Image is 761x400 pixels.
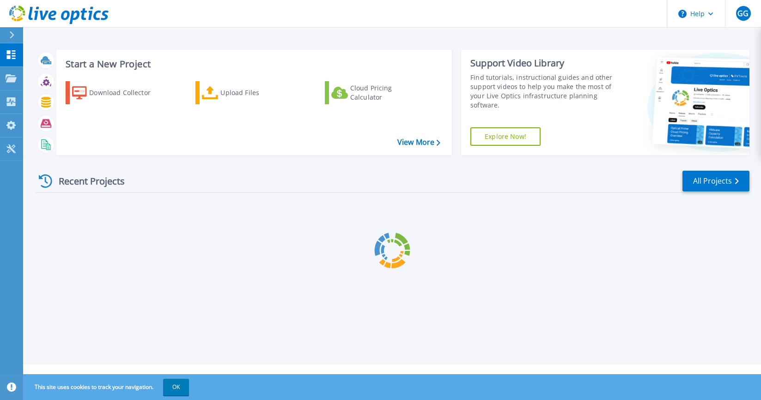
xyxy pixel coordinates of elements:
a: Explore Now! [470,127,541,146]
h3: Start a New Project [66,59,440,69]
div: Recent Projects [36,170,137,192]
div: Upload Files [220,84,294,102]
div: Download Collector [89,84,163,102]
div: Support Video Library [470,57,616,69]
a: Download Collector [66,81,169,104]
div: Cloud Pricing Calculator [350,84,424,102]
a: View More [397,138,440,147]
a: Cloud Pricing Calculator [325,81,428,104]
span: This site uses cookies to track your navigation. [25,379,189,395]
button: OK [163,379,189,395]
a: All Projects [682,171,749,191]
span: GG [737,10,749,17]
div: Find tutorials, instructional guides and other support videos to help you make the most of your L... [470,73,616,110]
a: Upload Files [195,81,298,104]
